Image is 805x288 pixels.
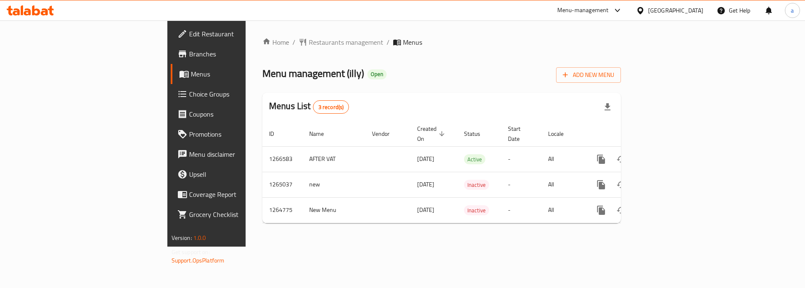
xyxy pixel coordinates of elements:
[557,5,609,15] div: Menu-management
[269,129,285,139] span: ID
[367,69,387,79] div: Open
[262,64,364,83] span: Menu management ( illy )
[189,89,295,99] span: Choice Groups
[417,179,434,190] span: [DATE]
[303,197,365,223] td: New Menu
[171,144,302,164] a: Menu disclaimer
[508,124,531,144] span: Start Date
[563,70,614,80] span: Add New Menu
[189,29,295,39] span: Edit Restaurant
[171,64,302,84] a: Menus
[171,84,302,104] a: Choice Groups
[171,24,302,44] a: Edit Restaurant
[171,104,302,124] a: Coupons
[591,149,611,169] button: more
[171,124,302,144] a: Promotions
[171,184,302,204] a: Coverage Report
[262,121,678,223] table: enhanced table
[189,149,295,159] span: Menu disclaimer
[541,146,585,172] td: All
[189,209,295,219] span: Grocery Checklist
[299,37,383,47] a: Restaurants management
[597,97,618,117] div: Export file
[501,172,541,197] td: -
[541,197,585,223] td: All
[585,121,678,147] th: Actions
[189,129,295,139] span: Promotions
[193,232,206,243] span: 1.0.0
[189,169,295,179] span: Upsell
[648,6,703,15] div: [GEOGRAPHIC_DATA]
[611,175,631,195] button: Change Status
[403,37,422,47] span: Menus
[189,189,295,199] span: Coverage Report
[501,197,541,223] td: -
[556,67,621,83] button: Add New Menu
[417,204,434,215] span: [DATE]
[464,180,489,190] span: Inactive
[387,37,390,47] li: /
[591,200,611,220] button: more
[791,6,794,15] span: a
[417,153,434,164] span: [DATE]
[189,109,295,119] span: Coupons
[367,71,387,78] span: Open
[313,103,349,111] span: 3 record(s)
[501,146,541,172] td: -
[417,124,447,144] span: Created On
[262,37,621,47] nav: breadcrumb
[464,155,485,164] span: Active
[591,175,611,195] button: more
[303,172,365,197] td: new
[191,69,295,79] span: Menus
[189,49,295,59] span: Branches
[611,149,631,169] button: Change Status
[464,154,485,164] div: Active
[171,164,302,184] a: Upsell
[172,247,210,257] span: Get support on:
[464,206,489,215] span: Inactive
[611,200,631,220] button: Change Status
[309,37,383,47] span: Restaurants management
[309,129,335,139] span: Name
[464,129,491,139] span: Status
[313,100,349,114] div: Total records count
[172,232,192,243] span: Version:
[303,146,365,172] td: AFTER VAT
[269,100,349,114] h2: Menus List
[464,205,489,215] div: Inactive
[548,129,574,139] span: Locale
[172,255,225,266] a: Support.OpsPlatform
[171,204,302,224] a: Grocery Checklist
[372,129,400,139] span: Vendor
[171,44,302,64] a: Branches
[541,172,585,197] td: All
